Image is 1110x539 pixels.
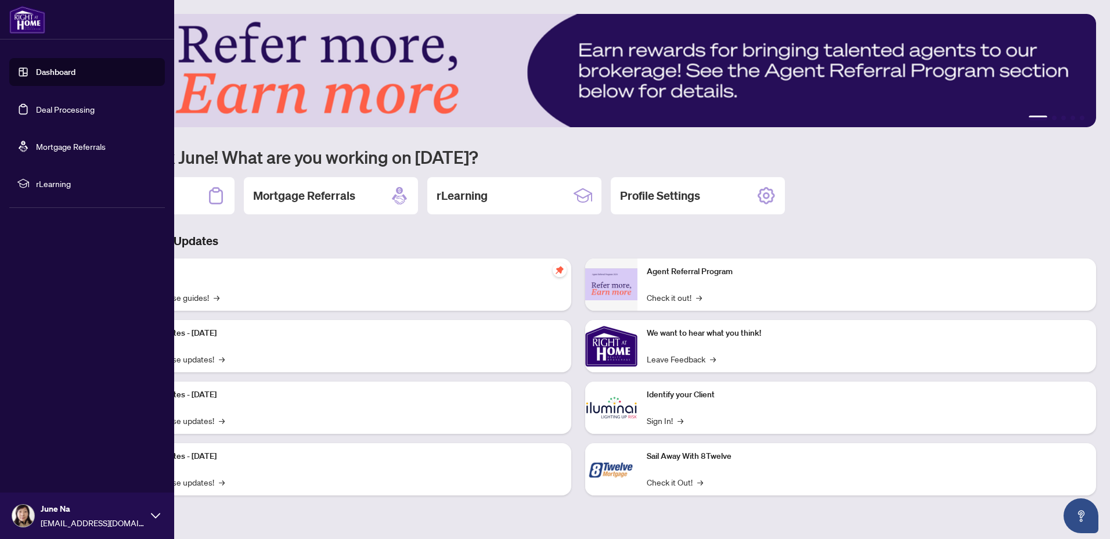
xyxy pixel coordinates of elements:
p: Self-Help [122,265,562,278]
h1: Welcome back June! What are you working on [DATE]? [60,146,1096,168]
p: Platform Updates - [DATE] [122,450,562,463]
img: We want to hear what you think! [585,320,637,372]
span: → [697,476,703,488]
h2: Profile Settings [620,188,700,204]
span: → [677,414,683,427]
span: → [710,353,716,365]
span: → [219,476,225,488]
img: Profile Icon [12,505,34,527]
span: pushpin [553,263,567,277]
img: Identify your Client [585,382,637,434]
span: [EMAIL_ADDRESS][DOMAIN_NAME] [41,516,145,529]
span: → [219,353,225,365]
a: Check it Out!→ [647,476,703,488]
button: 4 [1071,116,1075,120]
button: 3 [1061,116,1066,120]
h2: Mortgage Referrals [253,188,355,204]
a: Leave Feedback→ [647,353,716,365]
p: Sail Away With 8Twelve [647,450,1087,463]
button: 1 [1029,116,1047,120]
a: Sign In!→ [647,414,683,427]
p: Platform Updates - [DATE] [122,389,562,401]
p: Identify your Client [647,389,1087,401]
img: Slide 0 [60,14,1096,127]
img: logo [9,6,45,34]
button: 2 [1052,116,1057,120]
p: Platform Updates - [DATE] [122,327,562,340]
p: Agent Referral Program [647,265,1087,278]
span: → [219,414,225,427]
button: Open asap [1064,498,1098,533]
img: Sail Away With 8Twelve [585,443,637,495]
span: → [214,291,219,304]
span: June Na [41,502,145,515]
span: → [696,291,702,304]
h3: Brokerage & Industry Updates [60,233,1096,249]
p: We want to hear what you think! [647,327,1087,340]
button: 5 [1080,116,1084,120]
a: Dashboard [36,67,75,77]
span: rLearning [36,177,157,190]
h2: rLearning [437,188,488,204]
img: Agent Referral Program [585,268,637,300]
a: Mortgage Referrals [36,141,106,152]
a: Deal Processing [36,104,95,114]
a: Check it out!→ [647,291,702,304]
